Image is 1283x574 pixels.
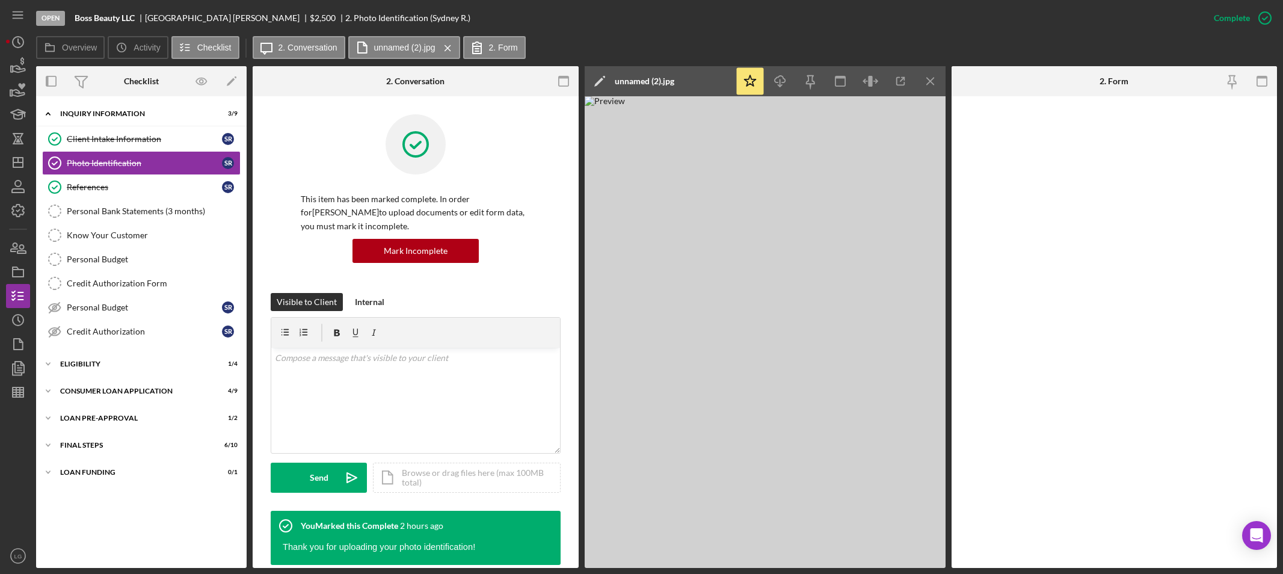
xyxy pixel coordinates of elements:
[386,76,445,86] div: 2. Conversation
[310,463,328,493] div: Send
[145,13,310,23] div: [GEOGRAPHIC_DATA] [PERSON_NAME]
[271,293,343,311] button: Visible to Client
[67,134,222,144] div: Client Intake Information
[134,43,160,52] label: Activity
[301,193,531,233] p: This item has been marked complete. In order for [PERSON_NAME] to upload documents or edit form d...
[216,442,238,449] div: 6 / 10
[60,442,208,449] div: FINAL STEPS
[352,239,479,263] button: Mark Incomplete
[67,206,240,216] div: Personal Bank Statements (3 months)
[42,223,241,247] a: Know Your Customer
[216,360,238,368] div: 1 / 4
[222,157,234,169] div: S R
[36,11,65,26] div: Open
[1100,76,1128,86] div: 2. Form
[67,327,222,336] div: Credit Authorization
[42,247,241,271] a: Personal Budget
[277,293,337,311] div: Visible to Client
[1202,6,1277,30] button: Complete
[310,13,336,23] span: $2,500
[463,36,526,59] button: 2. Form
[1214,6,1250,30] div: Complete
[124,76,159,86] div: Checklist
[216,387,238,395] div: 4 / 9
[197,43,232,52] label: Checklist
[301,521,398,531] div: You Marked this Complete
[216,110,238,117] div: 3 / 9
[374,43,435,52] label: unnamed (2).jpg
[75,13,135,23] b: Boss Beauty LLC
[400,521,443,531] time: 2025-10-10 14:44
[271,463,367,493] button: Send
[171,36,239,59] button: Checklist
[36,36,105,59] button: Overview
[14,553,22,560] text: LG
[67,182,222,192] div: References
[222,301,234,313] div: S R
[67,158,222,168] div: Photo Identification
[62,43,97,52] label: Overview
[60,110,208,117] div: Inquiry Information
[60,360,208,368] div: Eligibility
[60,415,208,422] div: Loan Pre-Approval
[42,175,241,199] a: ReferencesSR
[67,230,240,240] div: Know Your Customer
[585,96,946,568] img: Preview
[42,295,241,319] a: Personal BudgetSR
[42,199,241,223] a: Personal Bank Statements (3 months)
[253,36,345,59] button: 2. Conversation
[67,279,240,288] div: Credit Authorization Form
[42,127,241,151] a: Client Intake InformationSR
[345,13,470,23] div: 2. Photo Identification (Sydney R.)
[278,43,337,52] label: 2. Conversation
[6,544,30,568] button: LG
[348,36,460,59] button: unnamed (2).jpg
[67,303,222,312] div: Personal Budget
[67,255,240,264] div: Personal Budget
[489,43,518,52] label: 2. Form
[349,293,390,311] button: Internal
[60,387,208,395] div: Consumer Loan Application
[615,76,674,86] div: unnamed (2).jpg
[222,133,234,145] div: S R
[283,542,475,552] span: Thank you for uploading your photo identification!
[1242,521,1271,550] div: Open Intercom Messenger
[42,319,241,344] a: Credit AuthorizationSR
[384,239,448,263] div: Mark Incomplete
[355,293,384,311] div: Internal
[216,415,238,422] div: 1 / 2
[216,469,238,476] div: 0 / 1
[42,151,241,175] a: Photo IdentificationSR
[42,271,241,295] a: Credit Authorization Form
[222,181,234,193] div: S R
[60,469,208,476] div: Loan Funding
[222,326,234,338] div: S R
[108,36,168,59] button: Activity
